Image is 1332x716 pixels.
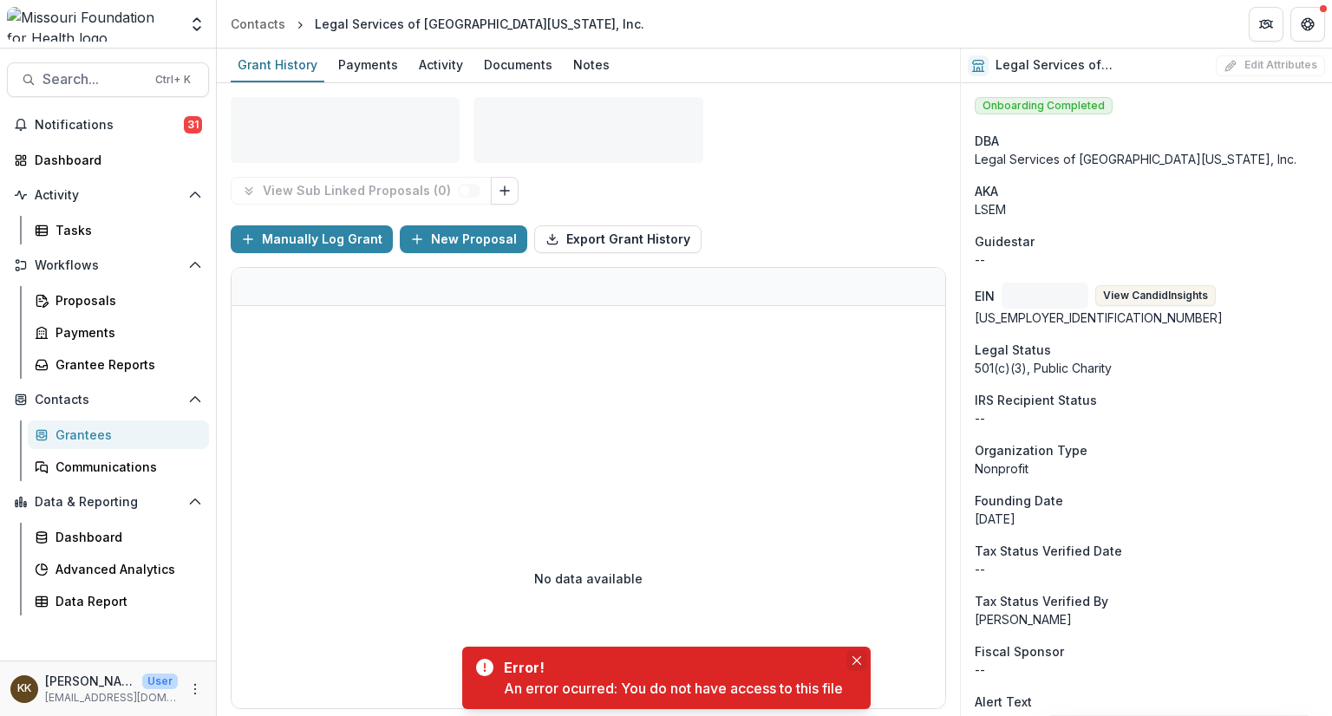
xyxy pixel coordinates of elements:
[7,7,178,42] img: Missouri Foundation for Health logo
[975,459,1318,478] p: Nonprofit
[142,674,178,689] p: User
[231,52,324,77] div: Grant History
[185,679,206,700] button: More
[1216,55,1325,76] button: Edit Attributes
[566,52,617,77] div: Notes
[35,118,184,133] span: Notifications
[975,592,1108,610] span: Tax Status Verified By
[504,657,836,678] div: Error!
[1290,7,1325,42] button: Get Help
[7,62,209,97] button: Search...
[315,15,644,33] div: Legal Services of [GEOGRAPHIC_DATA][US_STATE], Inc.
[1249,7,1283,42] button: Partners
[35,495,181,510] span: Data & Reporting
[975,642,1064,661] span: Fiscal Sponsor
[185,7,209,42] button: Open entity switcher
[152,70,194,89] div: Ctrl + K
[975,182,998,200] span: AKA
[975,693,1032,711] span: Alert Text
[534,225,702,253] button: Export Grant History
[42,71,145,88] span: Search...
[846,650,867,671] button: Close
[28,587,209,615] a: Data Report
[975,287,995,305] p: EIN
[975,359,1318,377] div: 501(c)(3), Public Charity
[28,452,209,481] a: Communications
[55,560,195,578] div: Advanced Analytics
[28,286,209,315] a: Proposals
[975,309,1318,327] div: [US_EMPLOYER_IDENTIFICATION_NUMBER]
[55,355,195,374] div: Grantee Reports
[477,49,559,82] a: Documents
[975,232,1035,251] span: Guidestar
[28,216,209,244] a: Tasks
[45,672,135,690] p: [PERSON_NAME]
[477,52,559,77] div: Documents
[975,341,1051,359] span: Legal Status
[28,318,209,347] a: Payments
[975,132,999,150] span: DBA
[28,555,209,583] a: Advanced Analytics
[975,510,1318,528] div: [DATE]
[412,52,470,77] div: Activity
[35,151,195,169] div: Dashboard
[331,52,405,77] div: Payments
[975,391,1097,409] span: IRS Recipient Status
[45,690,178,706] p: [EMAIL_ADDRESS][DOMAIN_NAME]
[35,258,181,273] span: Workflows
[566,49,617,82] a: Notes
[55,221,195,239] div: Tasks
[996,58,1209,73] h2: Legal Services of [GEOGRAPHIC_DATA][US_STATE], Inc.
[224,11,292,36] a: Contacts
[35,188,181,203] span: Activity
[975,491,1063,510] span: Founding Date
[28,350,209,379] a: Grantee Reports
[975,560,1318,578] p: --
[975,200,1318,218] p: LSEM
[17,683,31,694] div: Katie Kaufmann
[231,15,285,33] div: Contacts
[975,661,1318,679] div: --
[7,181,209,209] button: Open Activity
[975,542,1122,560] span: Tax Status Verified Date
[55,528,195,546] div: Dashboard
[184,116,202,133] span: 31
[7,111,209,139] button: Notifications31
[7,488,209,516] button: Open Data & Reporting
[231,225,393,253] button: Manually Log Grant
[263,184,458,199] p: View Sub Linked Proposals ( 0 )
[1095,285,1216,306] button: View CandidInsights
[55,458,195,476] div: Communications
[35,393,181,407] span: Contacts
[7,146,209,174] a: Dashboard
[7,251,209,279] button: Open Workflows
[55,426,195,444] div: Grantees
[28,523,209,551] a: Dashboard
[975,251,1318,269] div: --
[231,177,492,205] button: View Sub Linked Proposals (0)
[55,291,195,309] div: Proposals
[55,323,195,342] div: Payments
[975,409,1318,427] div: --
[975,97,1113,114] span: Onboarding Completed
[975,150,1318,168] div: Legal Services of [GEOGRAPHIC_DATA][US_STATE], Inc.
[28,420,209,449] a: Grantees
[491,177,519,205] button: Link Grants
[400,225,527,253] button: New Proposal
[975,610,1318,628] p: [PERSON_NAME]
[534,570,643,588] p: No data available
[504,678,843,699] div: An error ocurred: You do not have access to this file
[975,441,1087,459] span: Organization Type
[7,386,209,413] button: Open Contacts
[231,49,324,82] a: Grant History
[55,592,195,610] div: Data Report
[224,11,651,36] nav: breadcrumb
[331,49,405,82] a: Payments
[412,49,470,82] a: Activity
